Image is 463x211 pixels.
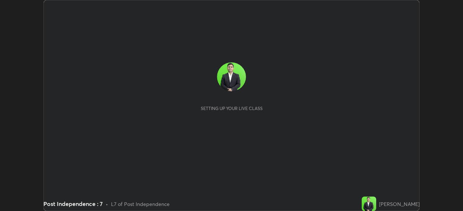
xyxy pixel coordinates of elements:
div: [PERSON_NAME] [379,200,420,208]
div: L7 of Post Independence [111,200,170,208]
div: • [106,200,108,208]
div: Setting up your live class [201,106,263,111]
div: Post Independence : 7 [43,199,103,208]
img: 9b86760d42ff43e7bdd1dc4360e85cfa.jpg [217,62,246,91]
img: 9b86760d42ff43e7bdd1dc4360e85cfa.jpg [362,197,376,211]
